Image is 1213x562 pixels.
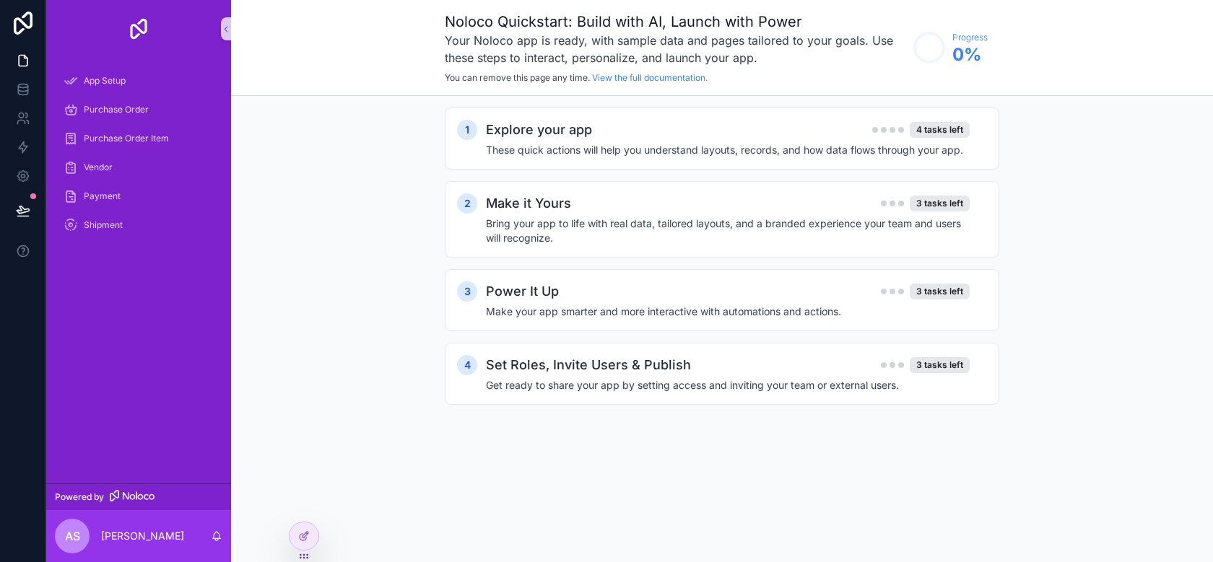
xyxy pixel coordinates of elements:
span: Payment [84,190,121,202]
h4: Bring your app to life with real data, tailored layouts, and a branded experience your team and u... [486,216,970,245]
h2: Set Roles, Invite Users & Publish [486,355,691,375]
div: scrollable content [46,58,231,257]
span: Shipment [84,219,123,231]
div: 4 tasks left [910,122,970,138]
h2: Explore your app [486,120,592,140]
a: Powered by [46,483,231,510]
span: Progress [952,32,988,43]
div: 2 [457,193,477,214]
span: Powered by [55,491,104,503]
div: 4 [457,355,477,375]
a: App Setup [55,68,222,94]
span: Purchase Order [84,104,149,115]
a: Payment [55,183,222,209]
div: 3 [457,281,477,302]
span: Vendor [84,162,113,173]
span: You can remove this page any time. [445,72,590,83]
div: 3 tasks left [910,284,970,299]
h2: Make it Yours [486,193,571,214]
span: AS [65,527,80,545]
a: View the full documentation. [592,72,708,83]
h4: These quick actions will help you understand layouts, records, and how data flows through your app. [486,143,970,157]
h4: Get ready to share your app by setting access and inviting your team or external users. [486,378,970,392]
div: 3 tasks left [910,196,970,211]
p: [PERSON_NAME] [101,529,184,543]
span: App Setup [84,75,126,87]
a: Vendor [55,154,222,180]
h4: Make your app smarter and more interactive with automations and actions. [486,304,970,319]
a: Purchase Order Item [55,126,222,152]
span: 0 % [952,43,988,66]
div: scrollable content [231,96,1213,445]
h1: Noloco Quickstart: Build with AI, Launch with Power [445,12,906,32]
h3: Your Noloco app is ready, with sample data and pages tailored to your goals. Use these steps to i... [445,32,906,66]
div: 3 tasks left [910,357,970,373]
h2: Power It Up [486,281,559,302]
img: App logo [127,17,150,40]
span: Purchase Order Item [84,133,169,144]
a: Purchase Order [55,97,222,123]
div: 1 [457,120,477,140]
a: Shipment [55,212,222,238]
